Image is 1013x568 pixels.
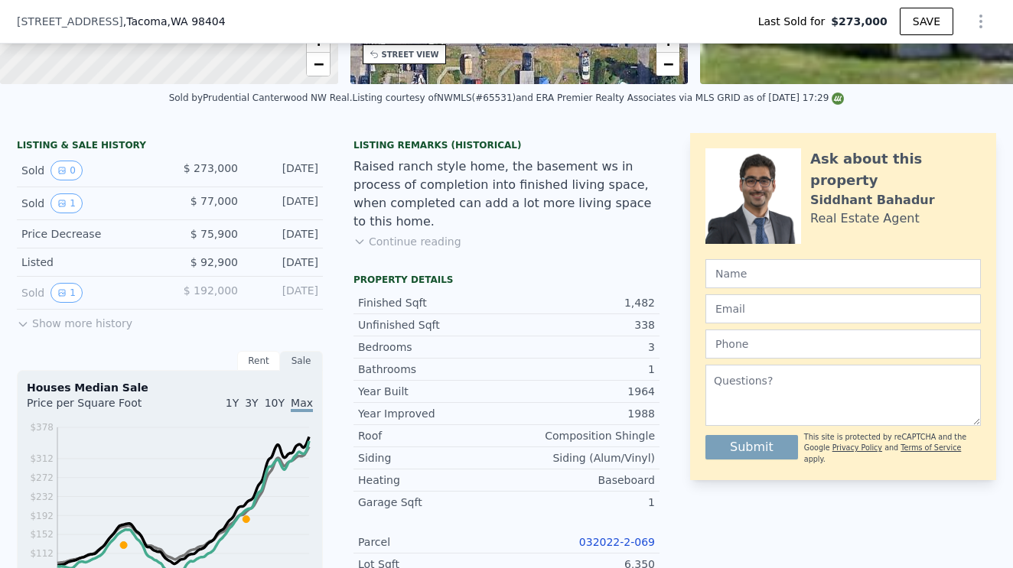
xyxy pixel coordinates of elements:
[191,256,238,268] span: $ 92,900
[17,14,123,29] span: [STREET_ADDRESS]
[705,294,981,323] input: Email
[353,274,660,286] div: Property details
[831,14,888,29] span: $273,000
[663,54,673,73] span: −
[30,529,54,540] tspan: $152
[506,295,655,310] div: 1,482
[705,259,981,288] input: Name
[30,548,54,559] tspan: $112
[579,536,655,548] a: 032022-2-069
[353,157,660,231] div: Raised ranch style home, the basement ws in process of completion into finished living space, whe...
[358,339,506,355] div: Bedrooms
[50,161,83,180] button: View historical data
[506,450,655,466] div: Siding (Alum/Vinyl)
[358,362,506,377] div: Bathrooms
[250,255,318,270] div: [DATE]
[352,93,844,103] div: Listing courtesy of NWMLS (#65531) and ERA Premier Realty Associates via MLS GRID as of [DATE] 17:29
[382,49,439,60] div: STREET VIEW
[30,422,54,433] tspan: $378
[280,351,323,371] div: Sale
[27,380,313,395] div: Houses Median Sale
[506,317,655,333] div: 338
[506,406,655,421] div: 1988
[30,511,54,521] tspan: $192
[758,14,832,29] span: Last Sold for
[313,54,323,73] span: −
[50,193,83,213] button: View historical data
[27,395,170,420] div: Price per Square Foot
[250,193,318,213] div: [DATE]
[358,472,506,488] div: Heating
[21,226,158,242] div: Price Decrease
[506,384,655,399] div: 1964
[21,193,158,213] div: Sold
[169,93,353,103] div: Sold by Prudential Canterwood NW Real .
[250,226,318,242] div: [DATE]
[705,329,981,359] input: Phone
[21,283,158,303] div: Sold
[506,472,655,488] div: Baseboard
[966,6,996,37] button: Show Options
[123,14,226,29] span: , Tacoma
[50,283,83,303] button: View historical data
[358,406,506,421] div: Year Improved
[358,534,506,550] div: Parcel
[656,53,679,76] a: Zoom out
[832,93,844,105] img: NWMLS Logo
[900,8,953,35] button: SAVE
[832,443,882,452] a: Privacy Policy
[17,139,323,154] div: LISTING & SALE HISTORY
[250,161,318,180] div: [DATE]
[184,162,238,174] span: $ 273,000
[358,384,506,399] div: Year Built
[358,317,506,333] div: Unfinished Sqft
[358,428,506,443] div: Roof
[307,53,330,76] a: Zoom out
[804,432,981,465] div: This site is protected by reCAPTCHA and the Google and apply.
[353,139,660,151] div: Listing Remarks (Historical)
[184,284,238,297] span: $ 192,000
[810,191,935,209] div: Siddhant Bahadur
[291,397,313,412] span: Max
[237,351,280,371] div: Rent
[21,255,158,270] div: Listed
[21,161,158,180] div: Sold
[30,492,54,502] tspan: $232
[191,228,238,240] span: $ 75,900
[901,443,961,452] a: Terms of Service
[168,15,226,28] span: , WA 98404
[506,362,655,377] div: 1
[30,472,54,483] tspan: $272
[191,195,238,207] span: $ 77,000
[245,397,258,409] span: 3Y
[705,435,798,459] button: Submit
[250,283,318,303] div: [DATE]
[358,495,506,510] div: Garage Sqft
[265,397,285,409] span: 10Y
[810,209,920,228] div: Real Estate Agent
[810,148,981,191] div: Ask about this property
[353,234,461,249] button: Continue reading
[30,453,54,464] tspan: $312
[17,310,132,331] button: Show more history
[358,450,506,466] div: Siding
[506,339,655,355] div: 3
[226,397,239,409] span: 1Y
[506,428,655,443] div: Composition Shingle
[506,495,655,510] div: 1
[358,295,506,310] div: Finished Sqft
